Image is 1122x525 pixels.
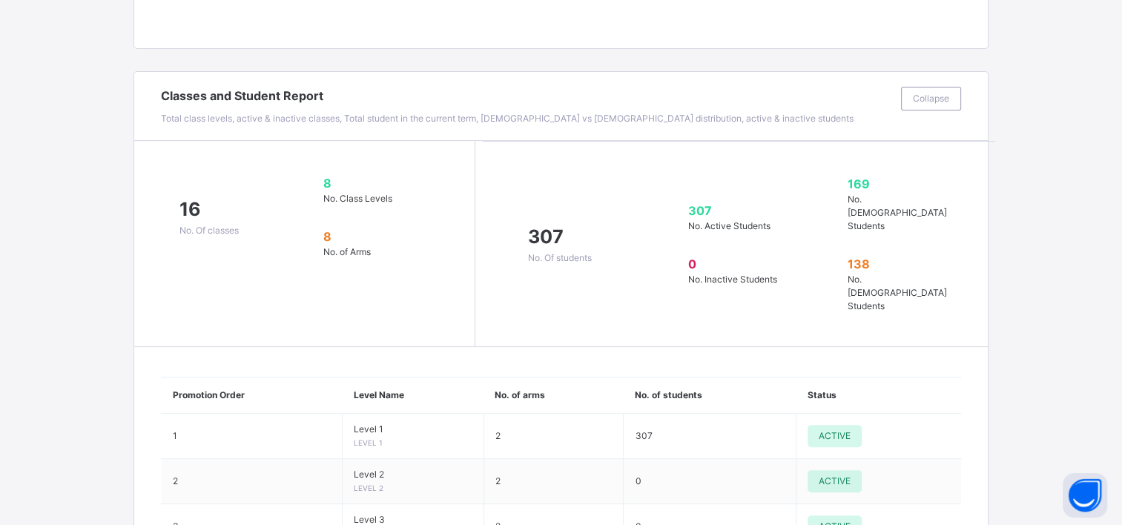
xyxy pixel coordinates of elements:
[913,92,949,105] span: Collapse
[484,377,624,414] th: No. of arms
[624,459,796,504] td: 0
[354,423,472,436] span: Level 1
[528,252,592,263] span: No. Of students
[624,377,796,414] th: No. of students
[161,87,894,105] span: Classes and Student Report
[343,377,484,414] th: Level Name
[162,414,343,459] td: 1
[179,225,239,236] span: No. Of classes
[819,475,851,488] span: ACTIVE
[484,459,624,504] td: 2
[848,274,947,311] span: No. [DEMOGRAPHIC_DATA] Students
[161,113,854,124] span: Total class levels, active & inactive classes, Total student in the current term, [DEMOGRAPHIC_DA...
[528,223,592,251] span: 307
[354,468,472,481] span: Level 2
[323,228,434,245] span: 8
[688,255,801,273] span: 0
[323,174,434,192] span: 8
[354,483,383,492] span: Level 2
[323,193,392,204] span: No. Class Levels
[796,377,961,414] th: Status
[848,175,959,193] span: 169
[624,414,796,459] td: 307
[1063,473,1107,518] button: Open asap
[848,194,947,231] span: No. [DEMOGRAPHIC_DATA] Students
[323,246,371,257] span: No. of Arms
[484,414,624,459] td: 2
[162,459,343,504] td: 2
[354,438,383,447] span: Level 1
[688,220,770,231] span: No. Active Students
[162,377,343,414] th: Promotion Order
[819,429,851,443] span: ACTIVE
[848,255,959,273] span: 138
[688,274,777,285] span: No. Inactive Students
[179,196,239,224] span: 16
[688,202,801,219] span: 307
